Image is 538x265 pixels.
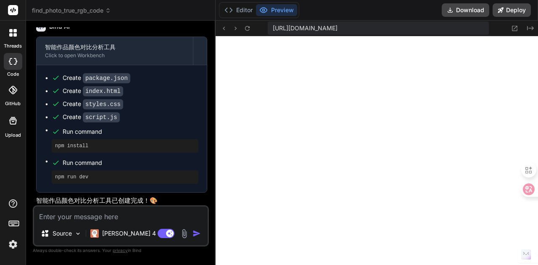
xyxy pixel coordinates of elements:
[37,37,193,65] button: 智能作品颜色对比分析工具Click to open Workbench
[33,246,209,254] p: Always double-check its answers. Your in Bind
[32,6,111,15] span: find_photo_true_rgb_code
[7,71,19,78] label: code
[63,74,130,82] div: Create
[36,196,207,206] p: 智能作品颜色对比分析工具已创建完成！🎨
[63,100,123,109] div: Create
[5,132,21,139] label: Upload
[193,229,201,238] img: icon
[256,4,297,16] button: Preview
[4,42,22,50] label: threads
[55,174,195,180] pre: npm run dev
[55,143,195,149] pre: npm install
[5,100,21,107] label: GitHub
[83,73,130,83] code: package.json
[113,248,128,253] span: privacy
[90,229,99,238] img: Claude 4 Sonnet
[6,237,20,252] img: settings
[179,229,189,238] img: attachment
[493,3,531,17] button: Deploy
[273,24,338,32] span: [URL][DOMAIN_NAME]
[216,36,538,265] iframe: Preview
[45,43,185,51] div: 智能作品颜色对比分析工具
[63,127,198,136] span: Run command
[83,86,123,96] code: index.html
[63,159,198,167] span: Run command
[221,4,256,16] button: Editor
[45,52,185,59] div: Click to open Workbench
[74,230,82,237] img: Pick Models
[102,229,165,238] p: [PERSON_NAME] 4 S..
[63,87,123,95] div: Create
[83,99,123,109] code: styles.css
[53,229,72,238] p: Source
[83,112,120,122] code: script.js
[442,3,489,17] button: Download
[63,113,120,122] div: Create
